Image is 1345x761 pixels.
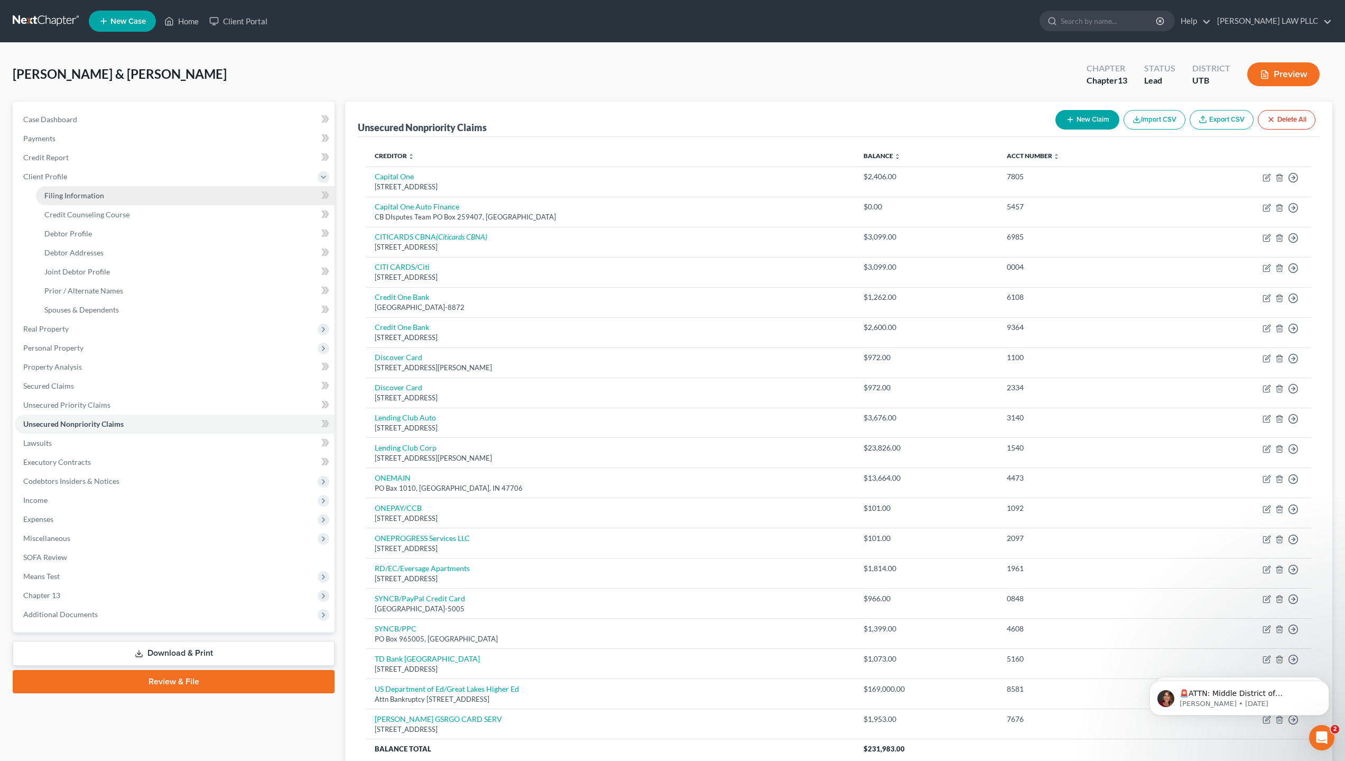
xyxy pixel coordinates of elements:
i: (Citicards CBNA) [436,232,487,241]
a: Prior / Alternate Names [36,281,335,300]
div: $0.00 [864,201,990,212]
div: Chapter [1087,75,1127,87]
div: Unsecured Nonpriority Claims [358,121,487,134]
span: Miscellaneous [23,534,70,543]
span: $231,983.00 [864,745,905,753]
div: [STREET_ADDRESS] [375,333,847,343]
span: 2 [1331,725,1339,734]
span: New Case [110,17,146,25]
a: SOFA Review [15,548,335,567]
a: Credit Report [15,148,335,167]
div: $101.00 [864,533,990,544]
a: ONEPROGRESS Services LLC [375,534,470,543]
span: Filing Information [44,191,104,200]
th: Balance Total [366,739,855,758]
div: UTB [1192,75,1230,87]
div: $3,099.00 [864,262,990,272]
a: Acct Number unfold_more [1007,152,1060,160]
div: [STREET_ADDRESS] [375,544,847,554]
span: Means Test [23,572,60,581]
a: Review & File [13,670,335,693]
a: TD Bank [GEOGRAPHIC_DATA] [375,654,480,663]
a: Client Portal [204,12,273,31]
div: [STREET_ADDRESS] [375,242,847,252]
span: Credit Report [23,153,69,162]
button: Preview [1247,62,1320,86]
div: 0848 [1007,593,1162,604]
span: SOFA Review [23,553,67,562]
div: $1,814.00 [864,563,990,574]
a: Balance unfold_more [864,152,901,160]
span: Executory Contracts [23,457,91,466]
div: Status [1144,62,1175,75]
div: $966.00 [864,593,990,604]
a: SYNCB/PPC [375,624,416,633]
a: Spouses & Dependents [36,300,335,319]
div: Attn Bankruptcy [STREET_ADDRESS] [375,694,847,704]
div: $13,664.00 [864,473,990,483]
div: 1092 [1007,503,1162,514]
a: US Department of Ed/Great Lakes Higher Ed [375,684,519,693]
a: ONEMAIN [375,473,411,482]
span: Income [23,496,48,505]
div: [STREET_ADDRESS] [375,272,847,282]
div: $972.00 [864,352,990,363]
a: Joint Debtor Profile [36,262,335,281]
div: [STREET_ADDRESS][PERSON_NAME] [375,363,847,373]
button: Delete All [1258,110,1315,130]
a: Case Dashboard [15,110,335,129]
span: Codebtors Insiders & Notices [23,476,119,485]
a: Lending Club Corp [375,443,437,452]
div: PO Box 965005, [GEOGRAPHIC_DATA] [375,634,847,644]
a: Unsecured Priority Claims [15,396,335,415]
div: $3,099.00 [864,232,990,242]
a: Capital One Auto Finance [375,202,459,211]
div: 5160 [1007,654,1162,664]
div: 4608 [1007,624,1162,634]
div: [GEOGRAPHIC_DATA]-8872 [375,302,847,313]
button: Import CSV [1124,110,1185,130]
div: 6108 [1007,292,1162,302]
div: [STREET_ADDRESS] [375,574,847,584]
div: $1,399.00 [864,624,990,634]
div: 5457 [1007,201,1162,212]
div: [STREET_ADDRESS] [375,725,847,735]
div: 4473 [1007,473,1162,483]
button: New Claim [1055,110,1119,130]
a: Executory Contracts [15,453,335,472]
a: Creditor unfold_more [375,152,414,160]
span: Additional Documents [23,610,98,619]
div: 6985 [1007,232,1162,242]
div: $23,826.00 [864,443,990,453]
span: Chapter 13 [23,591,60,600]
div: 1961 [1007,563,1162,574]
a: Export CSV [1190,110,1254,130]
div: CB DIsputes Team PO Box 259407, [GEOGRAPHIC_DATA] [375,212,847,222]
span: Debtor Profile [44,229,92,238]
a: [PERSON_NAME] GSRGO CARD SERV [375,714,502,723]
span: Property Analysis [23,362,82,371]
div: District [1192,62,1230,75]
div: $3,676.00 [864,412,990,423]
input: Search by name... [1061,11,1157,31]
span: Joint Debtor Profile [44,267,110,276]
div: 1100 [1007,352,1162,363]
div: [STREET_ADDRESS] [375,182,847,192]
span: Lawsuits [23,438,52,447]
a: Property Analysis [15,357,335,377]
div: [STREET_ADDRESS] [375,423,847,433]
a: RD/EC/Eversage Apartments [375,564,470,573]
iframe: Intercom live chat [1309,725,1334,750]
span: Client Profile [23,172,67,181]
i: unfold_more [408,153,414,160]
div: [STREET_ADDRESS] [375,664,847,674]
div: Chapter [1087,62,1127,75]
div: [STREET_ADDRESS] [375,393,847,403]
div: $1,262.00 [864,292,990,302]
a: Unsecured Nonpriority Claims [15,415,335,434]
a: Discover Card [375,383,422,392]
a: Debtor Addresses [36,243,335,262]
span: Personal Property [23,343,84,352]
